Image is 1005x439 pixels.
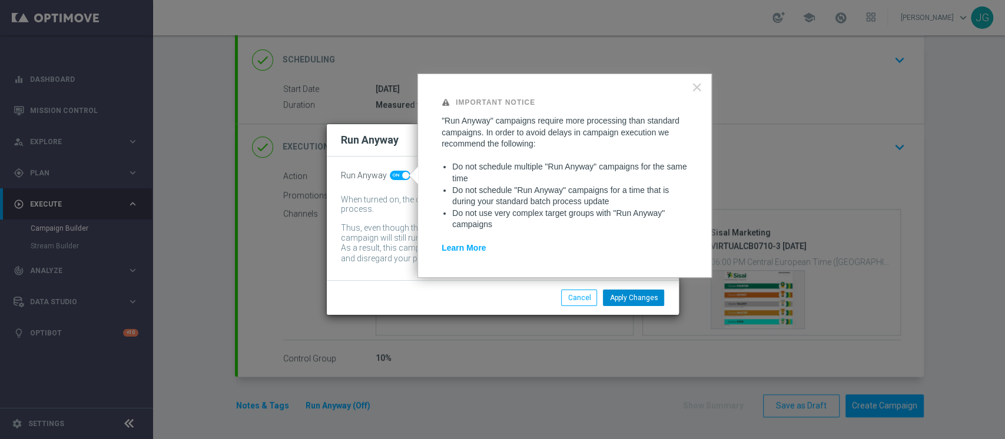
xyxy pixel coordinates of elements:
[561,290,597,306] button: Cancel
[452,185,688,208] li: Do not schedule "Run Anyway" campaigns for a time that is during your standard batch process update
[341,133,399,147] h2: Run Anyway
[341,243,647,266] div: As a result, this campaign might include customers whose data has been changed and disregard your...
[452,208,688,231] li: Do not use very complex target groups with "Run Anyway" campaigns
[341,171,387,181] span: Run Anyway
[442,243,486,252] a: Learn More
[603,290,664,306] button: Apply Changes
[341,223,647,243] div: Thus, even though the batch-data process might not be complete by then, the campaign will still r...
[456,98,535,107] strong: Important Notice
[341,195,647,215] div: When turned on, the campaign will be executed regardless of your site's batch-data process.
[442,115,688,150] p: "Run Anyway" campaigns require more processing than standard campaigns. In order to avoid delays ...
[452,161,688,184] li: Do not schedule multiple "Run Anyway" campaigns for the same time
[691,78,702,97] button: Close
